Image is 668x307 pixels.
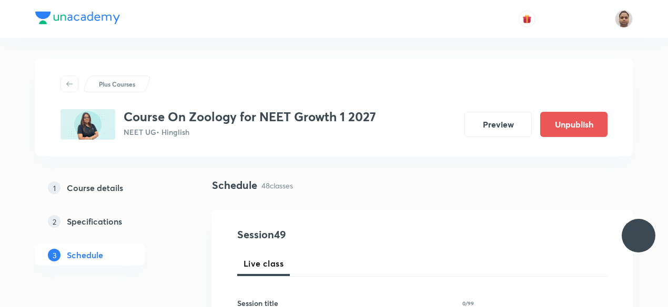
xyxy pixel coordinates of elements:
a: 1Course details [35,177,178,198]
img: avatar [522,14,532,24]
p: 1 [48,182,60,194]
p: 0/99 [462,301,474,306]
h4: Session 49 [237,227,429,242]
h5: Specifications [67,215,122,228]
h4: Schedule [212,177,257,193]
img: Company Logo [35,12,120,24]
button: Preview [464,112,532,137]
p: NEET UG • Hinglish [124,126,376,137]
h5: Course details [67,182,123,194]
p: 48 classes [261,180,293,191]
h3: Course On Zoology for NEET Growth 1 2027 [124,109,376,124]
a: 2Specifications [35,211,178,232]
span: Live class [244,257,284,270]
p: Plus Courses [99,79,135,89]
img: Shekhar Banerjee [615,10,633,28]
img: 06B23B5A-EC84-4B9A-9414-70C01C661081_plus.png [60,109,115,140]
button: Unpublish [540,112,608,137]
p: 2 [48,215,60,228]
button: avatar [519,10,535,27]
img: ttu [632,229,645,242]
p: 3 [48,249,60,261]
a: Company Logo [35,12,120,27]
h5: Schedule [67,249,103,261]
